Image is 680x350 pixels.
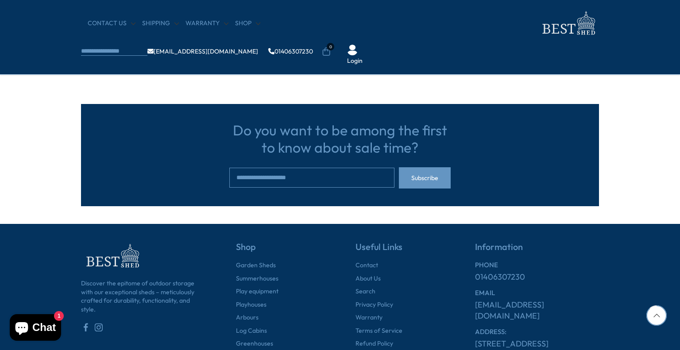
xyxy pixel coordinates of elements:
a: About Us [355,274,381,283]
a: 01406307230 [268,48,313,54]
span: 0 [327,43,334,50]
a: Summerhouses [236,274,278,283]
h5: Useful Links [355,242,444,261]
a: [EMAIL_ADDRESS][DOMAIN_NAME] [147,48,258,54]
a: Play equipment [236,287,278,296]
h5: Shop [236,242,325,261]
inbox-online-store-chat: Shopify online store chat [7,314,64,343]
a: Login [347,57,363,65]
a: CONTACT US [88,19,135,28]
span: Subscribe [411,175,438,181]
h6: EMAIL [475,289,599,297]
a: Warranty [185,19,228,28]
a: Log Cabins [236,327,267,335]
a: Shipping [142,19,179,28]
h5: Information [475,242,599,261]
a: Shop [235,19,260,28]
img: User Icon [347,45,358,55]
a: Garden Sheds [236,261,276,270]
a: Arbours [236,313,259,322]
h6: ADDRESS: [475,328,599,336]
a: Privacy Policy [355,300,393,309]
img: footer-logo [81,242,143,270]
h3: Do you want to be among the first to know about sale time? [229,122,451,156]
a: Greenhouses [236,339,273,348]
a: Search [355,287,375,296]
button: Subscribe [399,167,451,188]
a: 01406307230 [475,271,525,282]
a: [EMAIL_ADDRESS][DOMAIN_NAME] [475,299,599,321]
a: 0 [322,47,331,56]
a: Warranty [355,313,382,322]
a: Refund Policy [355,339,393,348]
img: logo [537,9,599,38]
a: Playhouses [236,300,267,309]
p: Discover the epitome of outdoor storage with our exceptional sheds – meticulously crafted for dur... [81,279,205,323]
a: Terms of Service [355,327,402,335]
a: Contact [355,261,378,270]
h6: PHONE [475,261,599,269]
